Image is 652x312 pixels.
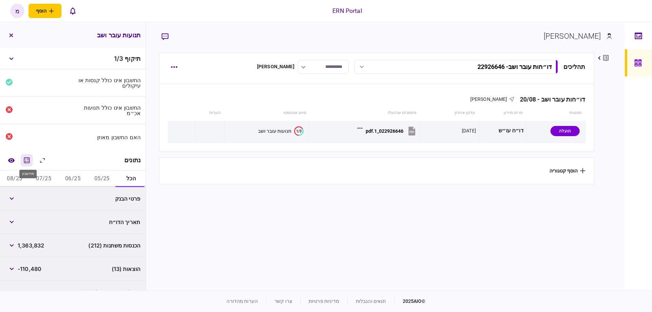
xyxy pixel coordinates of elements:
button: מחשבון [21,154,33,166]
div: תנועות עובר ושב [258,128,291,134]
button: 07/25 [29,171,58,187]
div: [DATE] [462,127,476,134]
span: 1 / 3 [114,55,123,62]
div: האם החשבון מאוזן [76,134,141,140]
a: השוואה למסמך [5,154,17,166]
th: מסמכים שהועלו [310,105,420,121]
button: דו״חות עובר ושב- 22926646 [354,60,558,74]
th: הערות [195,105,224,121]
span: 1,036,000 [18,288,46,296]
th: פריט מידע [478,105,526,121]
button: הוסף קטגוריה [549,168,585,173]
span: הכנסות משתנות (212) [88,241,140,250]
span: הוצאות (13) [112,265,140,273]
div: נתונים [124,157,141,164]
div: החשבון אינו כולל קנסות או עיקולים [76,77,141,88]
a: מדיניות פרטיות [309,298,339,304]
div: פרטי הבנק [76,196,141,201]
button: 022926646_1.pdf [359,123,417,139]
div: מחשבון [19,170,37,178]
div: תאריך הדו״ח [76,219,141,225]
span: תיקוף [125,55,141,62]
button: מ [10,4,24,18]
div: דו״חות עובר ושב - 22926646 [477,63,552,70]
button: פתח רשימת התראות [66,4,80,18]
div: תהליכים [563,62,585,71]
button: 1/3תנועות עובר ושב [258,126,304,136]
div: 022926646_1.pdf [366,128,403,134]
button: הכל [116,171,146,187]
div: [PERSON_NAME] [257,63,294,70]
div: דו״חות עובר ושב - 20/08 [514,96,585,103]
span: -110,480 [18,265,41,273]
div: © 2025 AIO [394,298,425,305]
div: החשבון אינו כולל תנועות אכ״מ [76,105,141,116]
th: סיווג אוטומטי [224,105,310,121]
a: תנאים והגבלות [356,298,386,304]
div: ERN Portal [332,6,362,15]
span: פעולות בסכום עגול (55) [84,288,140,296]
button: פתח תפריט להוספת לקוח [29,4,61,18]
button: 05/25 [87,171,116,187]
span: [PERSON_NAME] [470,96,507,102]
button: 06/25 [58,171,88,187]
text: 1/3 [296,129,302,133]
div: דו״ח עו״ש [481,123,524,139]
span: 1,363,832 [18,241,44,250]
a: צרו קשר [274,298,292,304]
a: הערות מהדורה [227,298,258,304]
div: הועלה [550,126,580,136]
h3: תנועות עובר ושב [97,32,141,38]
button: הרחב\כווץ הכל [36,154,49,166]
th: עדכון אחרון [420,105,479,121]
div: [PERSON_NAME] [544,31,601,42]
th: סטטוס [526,105,585,121]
